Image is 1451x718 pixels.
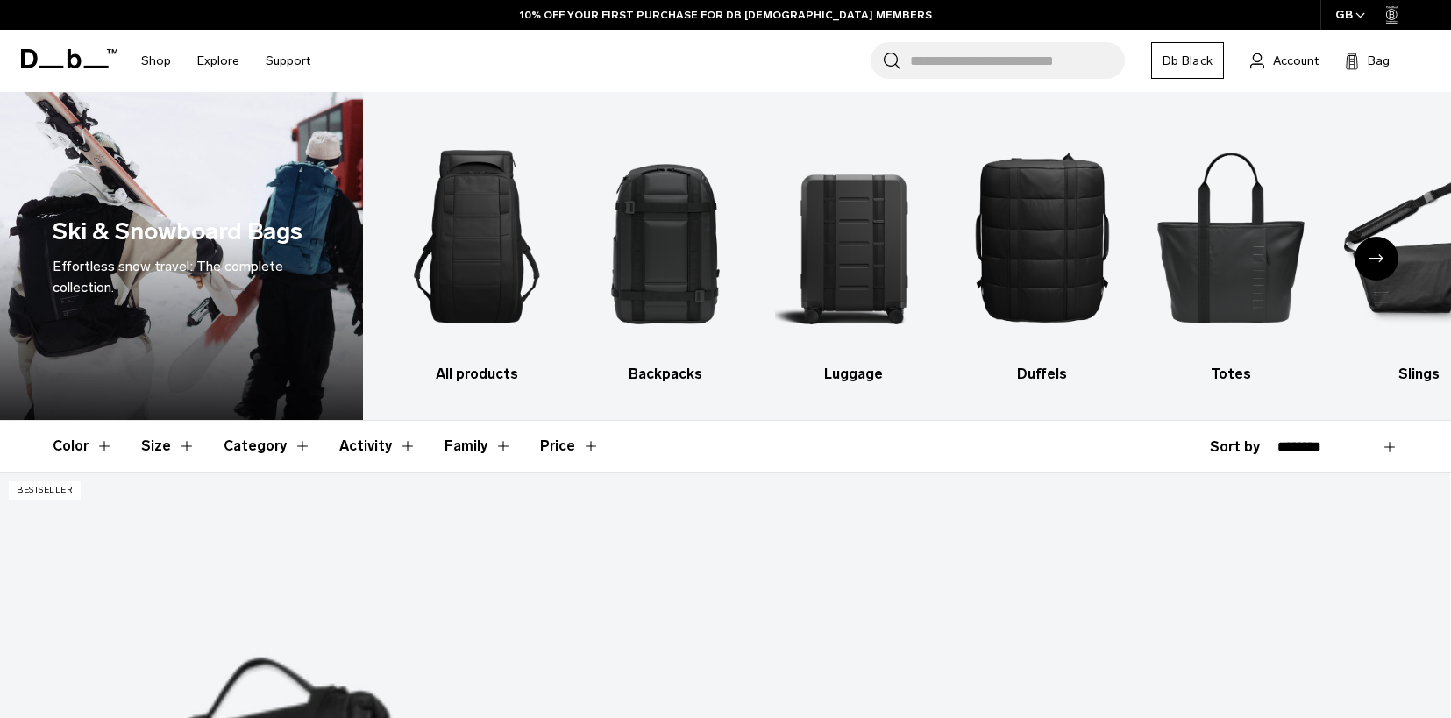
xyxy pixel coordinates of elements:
[587,118,744,385] li: 2 / 10
[540,421,600,472] button: Toggle Price
[1368,52,1390,70] span: Bag
[53,258,283,295] span: Effortless snow travel: The complete collection.
[128,30,324,92] nav: Main Navigation
[1152,118,1310,385] li: 5 / 10
[1345,50,1390,71] button: Bag
[9,481,81,500] p: Bestseller
[587,364,744,385] h3: Backpacks
[398,118,556,355] img: Db
[339,421,416,472] button: Toggle Filter
[1151,42,1224,79] a: Db Black
[141,421,196,472] button: Toggle Filter
[53,214,302,250] h1: Ski & Snowboard Bags
[964,118,1121,355] img: Db
[775,364,933,385] h3: Luggage
[141,30,171,92] a: Shop
[964,364,1121,385] h3: Duffels
[964,118,1121,385] li: 4 / 10
[1273,52,1319,70] span: Account
[53,421,113,472] button: Toggle Filter
[775,118,933,355] img: Db
[964,118,1121,385] a: Db Duffels
[775,118,933,385] a: Db Luggage
[1152,118,1310,355] img: Db
[587,118,744,385] a: Db Backpacks
[1152,118,1310,385] a: Db Totes
[266,30,310,92] a: Support
[398,118,556,385] a: Db All products
[1250,50,1319,71] a: Account
[197,30,239,92] a: Explore
[224,421,311,472] button: Toggle Filter
[1355,237,1398,281] div: Next slide
[587,118,744,355] img: Db
[775,118,933,385] li: 3 / 10
[445,421,512,472] button: Toggle Filter
[398,364,556,385] h3: All products
[520,7,932,23] a: 10% OFF YOUR FIRST PURCHASE FOR DB [DEMOGRAPHIC_DATA] MEMBERS
[1152,364,1310,385] h3: Totes
[398,118,556,385] li: 1 / 10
